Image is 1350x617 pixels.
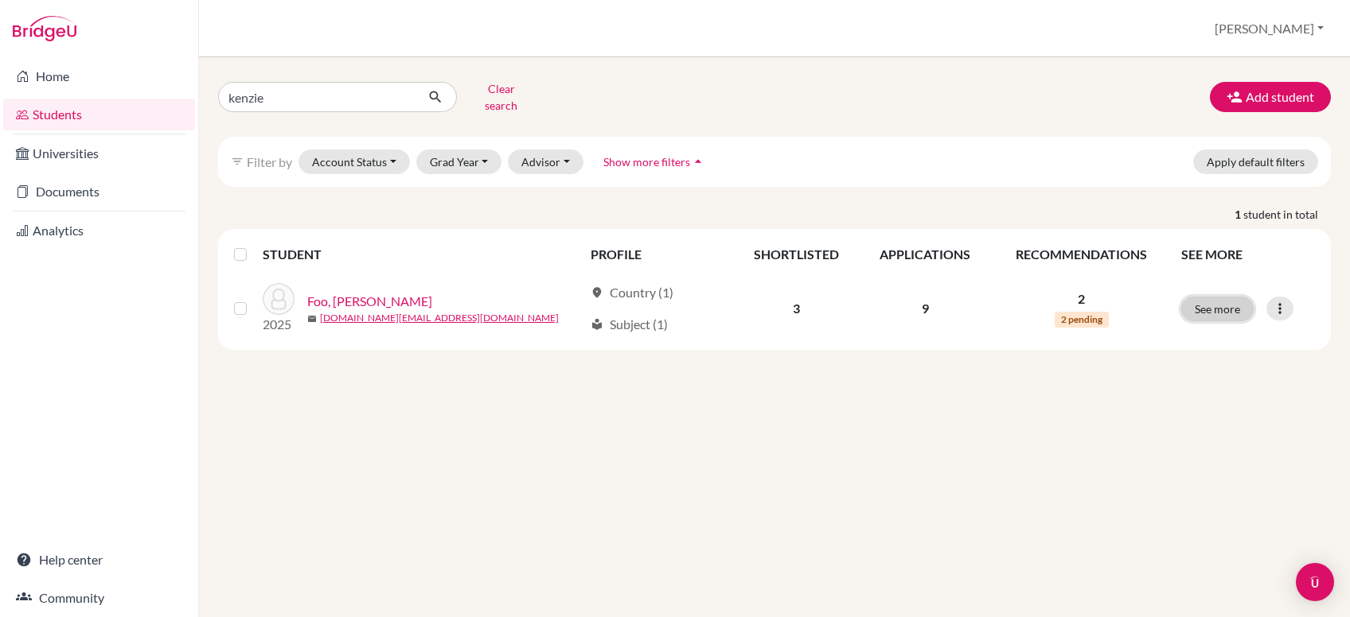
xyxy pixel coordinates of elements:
[3,176,195,208] a: Documents
[416,149,502,174] button: Grad Year
[3,544,195,576] a: Help center
[734,274,859,343] td: 3
[690,153,706,169] i: arrow_drop_up
[1296,563,1334,601] div: Open Intercom Messenger
[263,235,581,274] th: STUDENT
[734,235,859,274] th: SHORTLISTED
[3,60,195,92] a: Home
[581,235,734,274] th: PROFILE
[263,283,295,315] img: Foo, Yu Xi Kenzie
[591,315,668,334] div: Subject (1)
[307,292,432,311] a: Foo, [PERSON_NAME]
[3,99,195,130] a: Students
[3,582,195,614] a: Community
[859,274,991,343] td: 9
[859,235,991,274] th: APPLICATIONS
[457,76,545,118] button: Clear search
[307,314,317,324] span: mail
[3,138,195,169] a: Universities
[218,82,416,112] input: Find student by name...
[591,286,603,299] span: location_on
[1001,289,1162,308] p: 2
[247,154,292,169] span: Filter by
[13,16,76,41] img: Bridge-U
[320,311,559,325] a: [DOMAIN_NAME][EMAIL_ADDRESS][DOMAIN_NAME]
[1235,206,1243,223] strong: 1
[298,149,410,174] button: Account Status
[1210,82,1331,112] button: Add student
[3,215,195,246] a: Analytics
[991,235,1172,274] th: RECOMMENDATIONS
[1193,149,1318,174] button: Apply default filters
[508,149,583,174] button: Advisor
[231,155,244,168] i: filter_list
[603,155,690,169] span: Show more filters
[1181,297,1254,321] button: See more
[1208,14,1331,44] button: [PERSON_NAME]
[263,315,295,334] p: 2025
[1172,235,1325,274] th: SEE MORE
[590,149,720,174] button: Show more filtersarrow_drop_up
[591,283,673,302] div: Country (1)
[1055,312,1109,328] span: 2 pending
[1243,206,1331,223] span: student in total
[591,318,603,331] span: local_library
